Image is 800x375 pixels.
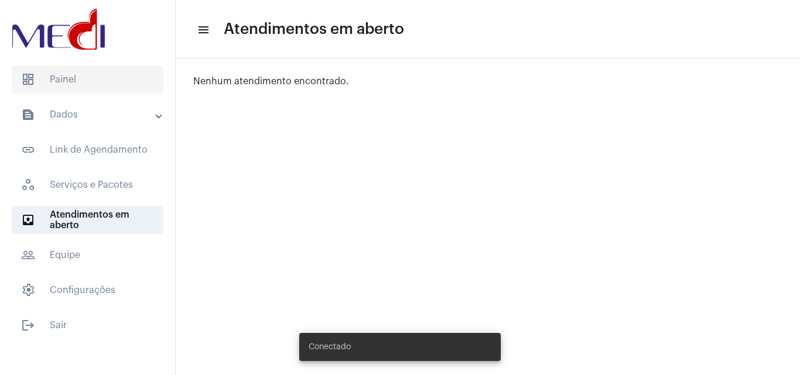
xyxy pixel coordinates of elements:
[21,143,35,157] mat-icon: sidenav icon
[21,108,156,122] mat-panel-title: Dados
[12,136,163,164] span: Link de Agendamento
[21,283,35,297] span: sidenav icon
[12,66,163,94] span: Painel
[21,213,35,227] mat-icon: sidenav icon
[21,178,35,192] span: sidenav icon
[309,341,351,353] span: Conectado
[197,23,208,37] mat-icon: sidenav icon
[9,6,108,53] img: d3a1b5fa-500b-b90f-5a1c-719c20e9830b.png
[21,318,35,332] mat-icon: sidenav icon
[21,248,35,262] mat-icon: sidenav icon
[12,276,163,304] span: Configurações
[21,73,35,87] span: sidenav icon
[12,311,163,339] span: Sair
[193,77,349,86] span: Nenhum atendimento encontrado.
[12,241,163,269] span: Equipe
[7,101,175,129] mat-expansion-panel-header: sidenav iconDados
[224,20,404,39] span: Atendimentos em aberto
[12,171,163,199] span: Serviços e Pacotes
[21,108,35,122] mat-icon: sidenav icon
[12,206,163,234] span: Atendimentos em aberto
